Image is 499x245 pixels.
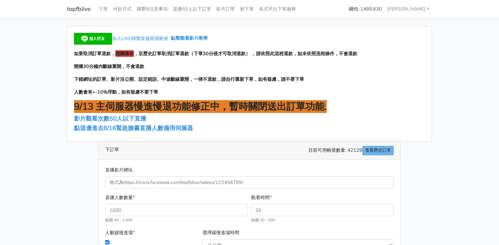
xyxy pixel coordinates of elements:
[256,3,298,15] a: 各式平台下單服務
[214,3,237,15] a: 影片訂單
[109,115,146,122] span: 50人以下直播
[308,146,394,155] span: 目前可用帳號數量: 42129
[134,50,357,57] span: ，至歷史訂單取消訂單退款（下單30分後才可取消退款） ，請依照此流程退款，如未依照流程操作，不會退款
[110,3,134,15] a: 付款方式
[74,33,112,45] img: 加入好友
[74,89,158,95] span: 人數會有+-10%浮動，如有疑慮不要下單
[74,63,144,70] span: 開播30分鐘內斷線重開，不會退款
[105,229,135,236] label: 人數緩慢進場
[96,3,110,15] a: 下單
[112,35,168,42] span: 加入LINE聯繫客服開通帳號
[74,100,327,113] span: 9/13 主伺服器慢進慢退功能修正中，暫時關閉送出訂單功能.
[251,194,272,201] label: 觀看時間
[170,3,214,15] a: 直播50人以下訂單
[105,217,132,223] small: 範圍 50 - 2,000
[74,50,115,57] span: 如要取消訂單退款，
[74,76,304,82] span: 下錯網址的訂單、影片沒公開、設定錯誤、中途斷線重開，一律不退款，請自行重新下單，如有疑慮，請不要下單
[251,217,275,223] small: 範圍 30 - 600
[362,146,394,155] a: 查看歷史訂單
[349,6,382,12] strong: 錢包: 1485.630
[115,50,134,57] span: 請關播前
[105,194,135,201] label: 直播人數數量
[74,35,171,42] a: 加入LINE聯繫客服開通帳號
[105,166,133,174] label: 直播影片網址
[99,142,400,160] div: 下訂單
[109,115,148,122] a: 50人以下直播
[74,115,109,122] a: 影片觀看次數
[171,35,208,42] a: 點擊觀看影片教學
[105,204,248,216] input: 1000
[251,204,394,216] input: 30
[385,3,432,15] a: [PERSON_NAME]
[134,3,170,15] a: 聯繫&注意事項
[105,176,394,189] input: 格式為https://www.facebook.com/topfblive/videos/123456789/
[202,229,239,236] label: 選擇緩慢進場時間
[67,3,91,15] a: topfblive
[74,124,193,132] a: 點這邊進去8/16緊急臉書直播人數備用伺服器
[346,3,385,15] a: 錢包: 1485.630
[237,3,256,15] a: 新下單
